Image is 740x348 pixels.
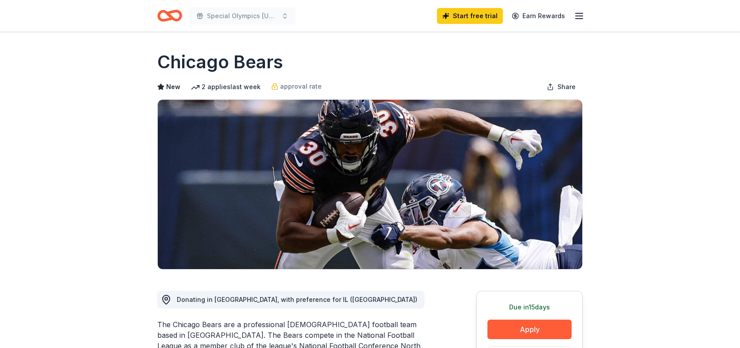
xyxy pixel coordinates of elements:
a: Home [157,5,182,26]
span: approval rate [280,81,322,92]
a: approval rate [271,81,322,92]
button: Special Olympics [US_STATE] Trivia Night [189,7,296,25]
button: Share [540,78,583,96]
a: Start free trial [437,8,503,24]
div: 2 applies last week [191,82,261,92]
span: Share [557,82,576,92]
span: New [166,82,180,92]
a: Earn Rewards [506,8,570,24]
div: Due in 15 days [487,302,572,313]
span: Special Olympics [US_STATE] Trivia Night [207,11,278,21]
button: Apply [487,320,572,339]
img: Image for Chicago Bears [158,100,582,269]
h1: Chicago Bears [157,50,283,74]
span: Donating in [GEOGRAPHIC_DATA], with preference for IL ([GEOGRAPHIC_DATA]) [177,296,417,303]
